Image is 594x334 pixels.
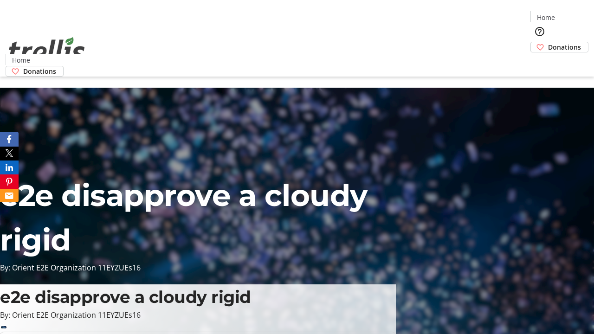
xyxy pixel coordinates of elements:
span: Donations [23,66,56,76]
img: Orient E2E Organization 11EYZUEs16's Logo [6,27,88,73]
button: Help [530,22,549,41]
a: Donations [530,42,588,52]
a: Home [531,13,561,22]
span: Home [12,55,30,65]
a: Donations [6,66,64,77]
button: Cart [530,52,549,71]
span: Home [537,13,555,22]
a: Home [6,55,36,65]
span: Donations [548,42,581,52]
